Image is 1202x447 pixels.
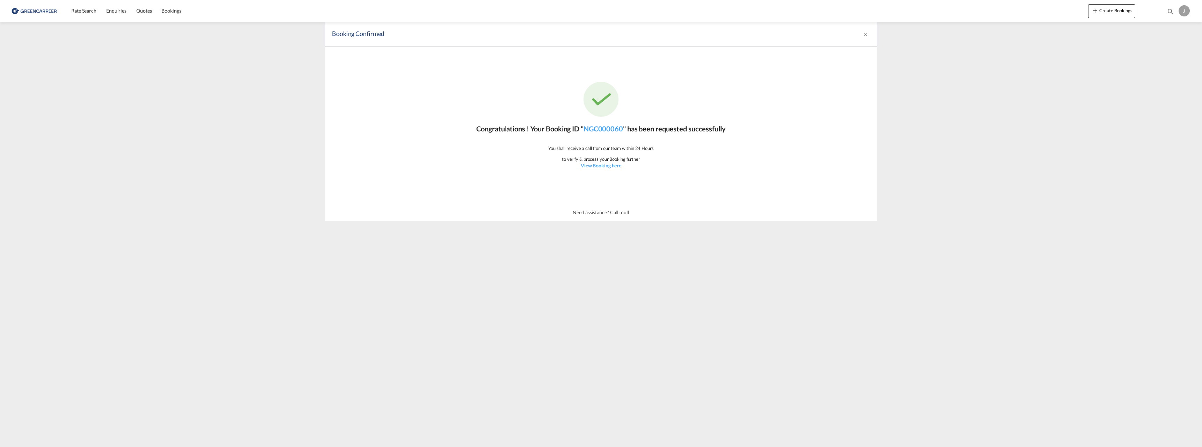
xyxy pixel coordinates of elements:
[71,8,96,14] span: Rate Search
[476,124,725,134] p: Congratulations ! Your Booking ID " " has been requested successfully
[106,8,126,14] span: Enquiries
[1091,6,1099,15] md-icon: icon-plus 400-fg
[573,209,629,216] p: Need assistance? Call: null
[548,145,654,151] p: You shall receive a call from our team within 24 Hours
[584,124,623,133] a: NGC000060
[581,163,621,168] u: View Booking here
[863,32,868,37] md-icon: icon-close
[1167,8,1174,15] md-icon: icon-magnify
[562,156,640,162] p: to verify & process your Booking further
[1179,5,1190,16] div: J
[136,8,152,14] span: Quotes
[332,29,762,39] div: Booking Confirmed
[161,8,181,14] span: Bookings
[1167,8,1174,18] div: icon-magnify
[10,3,58,19] img: e39c37208afe11efa9cb1d7a6ea7d6f5.png
[1088,4,1135,18] button: icon-plus 400-fgCreate Bookings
